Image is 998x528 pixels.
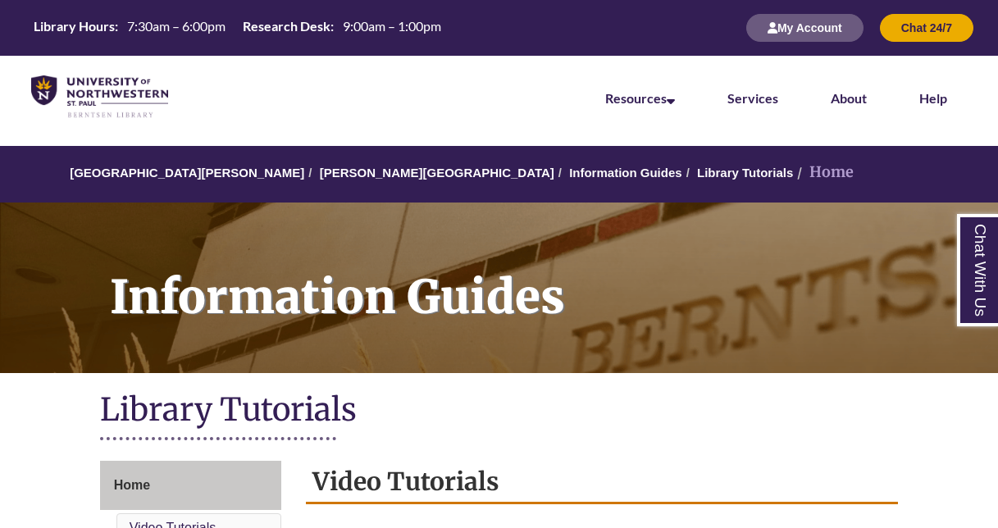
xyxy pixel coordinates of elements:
span: Home [114,478,150,492]
a: Chat 24/7 [880,20,973,34]
img: UNWSP Library Logo [31,75,168,119]
a: Resources [605,90,675,106]
a: Information Guides [569,166,682,180]
a: Library Tutorials [697,166,793,180]
li: Home [793,161,854,184]
a: My Account [746,20,864,34]
h1: Library Tutorials [100,389,899,433]
table: Hours Today [27,17,448,38]
th: Library Hours: [27,17,121,35]
a: Services [727,90,778,106]
button: My Account [746,14,864,42]
span: 9:00am – 1:00pm [343,18,441,34]
a: Help [919,90,947,106]
th: Research Desk: [236,17,336,35]
span: 7:30am – 6:00pm [127,18,226,34]
a: About [831,90,867,106]
a: [PERSON_NAME][GEOGRAPHIC_DATA] [320,166,554,180]
button: Chat 24/7 [880,14,973,42]
a: [GEOGRAPHIC_DATA][PERSON_NAME] [70,166,304,180]
h2: Video Tutorials [306,461,899,504]
a: Hours Today [27,17,448,39]
h1: Information Guides [92,203,998,352]
a: Home [100,461,281,510]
